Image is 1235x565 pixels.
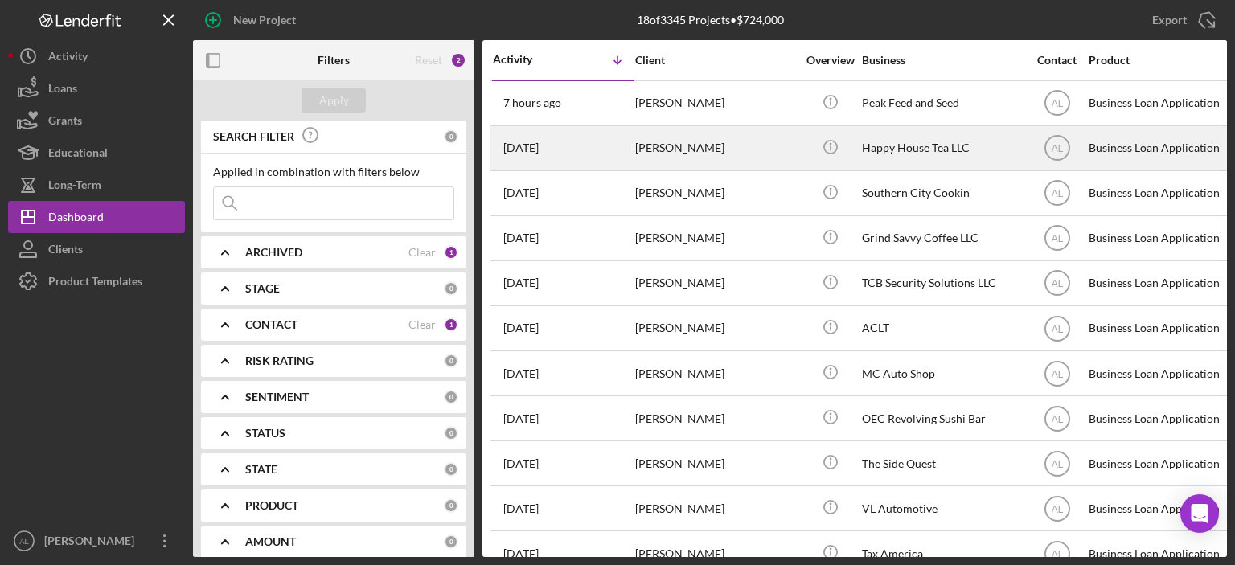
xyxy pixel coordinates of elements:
div: Contact [1027,54,1087,67]
button: Product Templates [8,265,185,297]
text: AL [1051,98,1063,109]
b: STATE [245,463,277,476]
div: VL Automotive [862,487,1023,530]
button: Long-Term [8,169,185,201]
div: 1 [444,245,458,260]
button: AL[PERSON_NAME] [8,525,185,557]
div: Long-Term [48,169,101,205]
text: AL [19,537,29,546]
b: SENTIMENT [245,391,309,403]
div: Loans [48,72,77,108]
b: CONTACT [245,318,297,331]
div: [PERSON_NAME] [635,262,796,305]
div: OEC Revolving Sushi Bar [862,397,1023,440]
div: Applied in combination with filters below [213,166,454,178]
div: 0 [444,534,458,549]
text: AL [1051,413,1063,424]
div: 1 [444,317,458,332]
b: PRODUCT [245,499,298,512]
button: Export [1136,4,1227,36]
button: Grants [8,104,185,137]
div: 2 [450,52,466,68]
text: AL [1051,188,1063,199]
div: 18 of 3345 Projects • $724,000 [637,14,784,27]
div: [PERSON_NAME] [635,217,796,260]
time: 2025-07-23 21:45 [503,321,539,334]
b: SEARCH FILTER [213,130,294,143]
b: AMOUNT [245,535,296,548]
b: STATUS [245,427,285,440]
text: AL [1051,503,1063,514]
b: RISK RATING [245,354,314,367]
div: Export [1152,4,1187,36]
button: Loans [8,72,185,104]
div: 0 [444,129,458,144]
text: AL [1051,323,1063,334]
time: 2025-08-11 22:49 [503,186,539,199]
button: Apply [302,88,366,113]
div: ACLT [862,307,1023,350]
div: Business [862,54,1023,67]
div: Activity [48,40,88,76]
div: 0 [444,390,458,404]
div: 0 [444,281,458,296]
b: Filters [318,54,350,67]
div: 0 [444,462,458,477]
div: [PERSON_NAME] [635,487,796,530]
div: The Side Quest [862,442,1023,485]
time: 2025-08-03 20:24 [503,276,539,289]
time: 2025-08-12 00:08 [503,141,539,154]
div: TCB Security Solutions LLC [862,262,1023,305]
div: Southern City Cookin' [862,172,1023,215]
div: [PERSON_NAME] [40,525,145,561]
b: ARCHIVED [245,246,302,259]
div: Clients [48,233,83,269]
div: Grind Savvy Coffee LLC [862,217,1023,260]
text: AL [1051,458,1063,469]
div: Product Templates [48,265,142,301]
div: 0 [444,426,458,440]
div: Dashboard [48,201,104,237]
div: [PERSON_NAME] [635,307,796,350]
div: Happy House Tea LLC [862,127,1023,170]
div: [PERSON_NAME] [635,172,796,215]
b: STAGE [245,282,280,295]
text: AL [1051,278,1063,289]
button: Activity [8,40,185,72]
div: [PERSON_NAME] [635,442,796,485]
time: 2025-07-02 17:21 [503,457,539,470]
div: Apply [319,88,349,113]
time: 2025-08-12 17:56 [503,96,561,109]
time: 2025-08-11 18:55 [503,231,539,244]
div: [PERSON_NAME] [635,352,796,395]
text: AL [1051,233,1063,244]
div: Overview [800,54,860,67]
time: 2025-07-18 00:58 [503,367,539,380]
div: Grants [48,104,82,141]
div: New Project [233,4,296,36]
time: 2025-06-26 04:21 [503,502,539,515]
div: [PERSON_NAME] [635,397,796,440]
button: Educational [8,137,185,169]
div: Client [635,54,796,67]
time: 2025-06-24 00:45 [503,547,539,560]
div: [PERSON_NAME] [635,127,796,170]
a: Dashboard [8,201,185,233]
time: 2025-07-17 21:36 [503,412,539,425]
div: 0 [444,354,458,368]
button: Clients [8,233,185,265]
div: Clear [408,318,436,331]
text: AL [1051,549,1063,560]
div: MC Auto Shop [862,352,1023,395]
div: Activity [493,53,564,66]
text: AL [1051,368,1063,379]
div: 0 [444,498,458,513]
text: AL [1051,143,1063,154]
